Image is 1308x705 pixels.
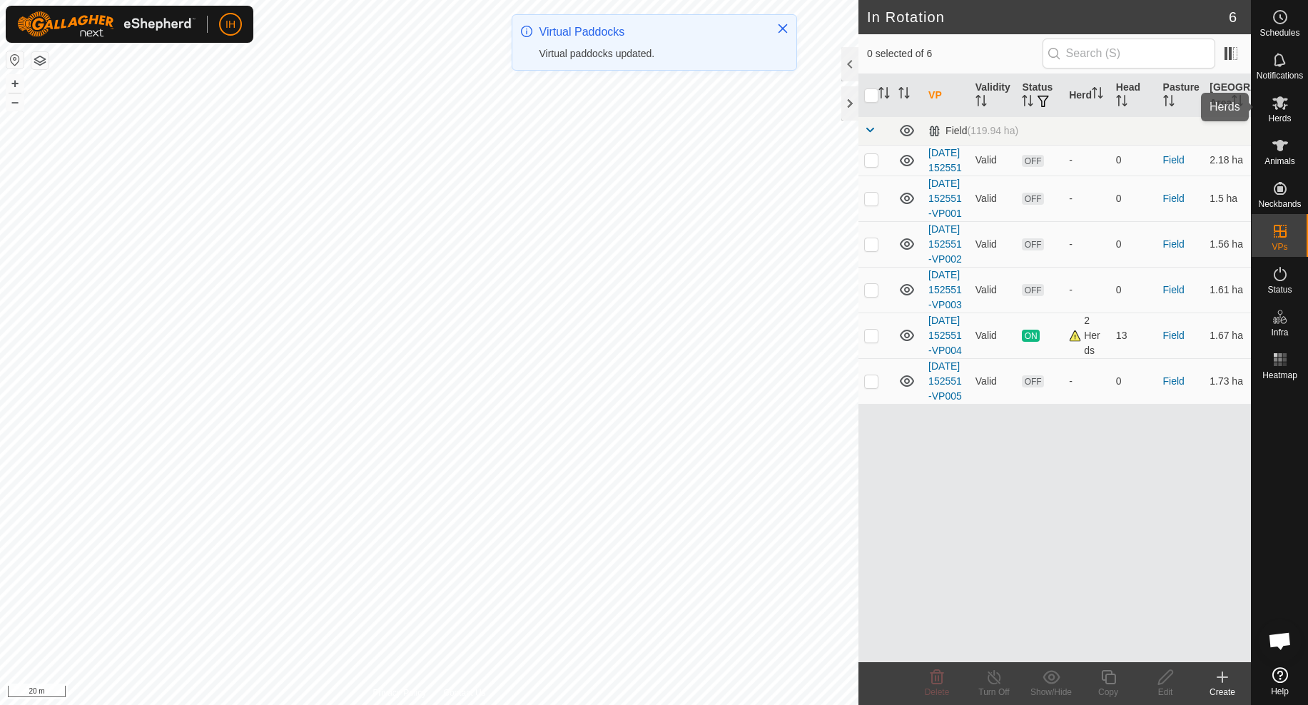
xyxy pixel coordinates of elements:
[1204,176,1251,221] td: 1.5 ha
[970,74,1017,117] th: Validity
[1204,221,1251,267] td: 1.56 ha
[1229,6,1237,28] span: 6
[1259,29,1299,37] span: Schedules
[1259,619,1302,662] div: Open chat
[970,145,1017,176] td: Valid
[1110,145,1157,176] td: 0
[1110,176,1157,221] td: 0
[928,125,1018,137] div: Field
[1069,374,1105,389] div: -
[1069,313,1105,358] div: 2 Herds
[1268,114,1291,123] span: Herds
[965,686,1023,699] div: Turn Off
[1204,267,1251,313] td: 1.61 ha
[1110,358,1157,404] td: 0
[1157,74,1205,117] th: Pasture
[6,75,24,92] button: +
[1264,157,1295,166] span: Animals
[1080,686,1137,699] div: Copy
[1110,221,1157,267] td: 0
[970,267,1017,313] td: Valid
[1204,145,1251,176] td: 2.18 ha
[867,46,1043,61] span: 0 selected of 6
[6,93,24,111] button: –
[773,19,793,39] button: Close
[1022,375,1043,387] span: OFF
[928,178,962,219] a: [DATE] 152551-VP001
[1137,686,1194,699] div: Edit
[928,147,962,173] a: [DATE] 152551
[1252,661,1308,701] a: Help
[1022,238,1043,250] span: OFF
[373,686,427,699] a: Privacy Policy
[1257,71,1303,80] span: Notifications
[1258,200,1301,208] span: Neckbands
[967,125,1018,136] span: (119.94 ha)
[225,17,235,32] span: IH
[1022,97,1033,108] p-sorticon: Activate to sort
[1069,283,1105,298] div: -
[928,360,962,402] a: [DATE] 152551-VP005
[928,269,962,310] a: [DATE] 152551-VP003
[1069,237,1105,252] div: -
[928,223,962,265] a: [DATE] 152551-VP002
[1069,191,1105,206] div: -
[970,221,1017,267] td: Valid
[1163,375,1185,387] a: Field
[1232,97,1243,108] p-sorticon: Activate to sort
[867,9,1229,26] h2: In Rotation
[1069,153,1105,168] div: -
[539,46,762,61] div: Virtual paddocks updated.
[923,74,970,117] th: VP
[1204,358,1251,404] td: 1.73 ha
[970,313,1017,358] td: Valid
[1092,89,1103,101] p-sorticon: Activate to sort
[31,52,49,69] button: Map Layers
[1271,687,1289,696] span: Help
[1110,267,1157,313] td: 0
[928,315,962,356] a: [DATE] 152551-VP004
[1022,330,1039,342] span: ON
[975,97,987,108] p-sorticon: Activate to sort
[1022,193,1043,205] span: OFF
[1163,284,1185,295] a: Field
[1110,74,1157,117] th: Head
[925,687,950,697] span: Delete
[1022,284,1043,296] span: OFF
[1023,686,1080,699] div: Show/Hide
[1110,313,1157,358] td: 13
[1163,193,1185,204] a: Field
[1163,154,1185,166] a: Field
[970,358,1017,404] td: Valid
[1016,74,1063,117] th: Status
[1063,74,1110,117] th: Herd
[539,24,762,41] div: Virtual Paddocks
[1116,97,1127,108] p-sorticon: Activate to sort
[1271,328,1288,337] span: Infra
[878,89,890,101] p-sorticon: Activate to sort
[443,686,485,699] a: Contact Us
[1043,39,1215,69] input: Search (S)
[1194,686,1251,699] div: Create
[1163,330,1185,341] a: Field
[17,11,196,37] img: Gallagher Logo
[1272,243,1287,251] span: VPs
[1204,313,1251,358] td: 1.67 ha
[1267,285,1292,294] span: Status
[1163,97,1175,108] p-sorticon: Activate to sort
[1262,371,1297,380] span: Heatmap
[6,51,24,69] button: Reset Map
[970,176,1017,221] td: Valid
[1163,238,1185,250] a: Field
[1022,155,1043,167] span: OFF
[898,89,910,101] p-sorticon: Activate to sort
[1204,74,1251,117] th: [GEOGRAPHIC_DATA] Area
